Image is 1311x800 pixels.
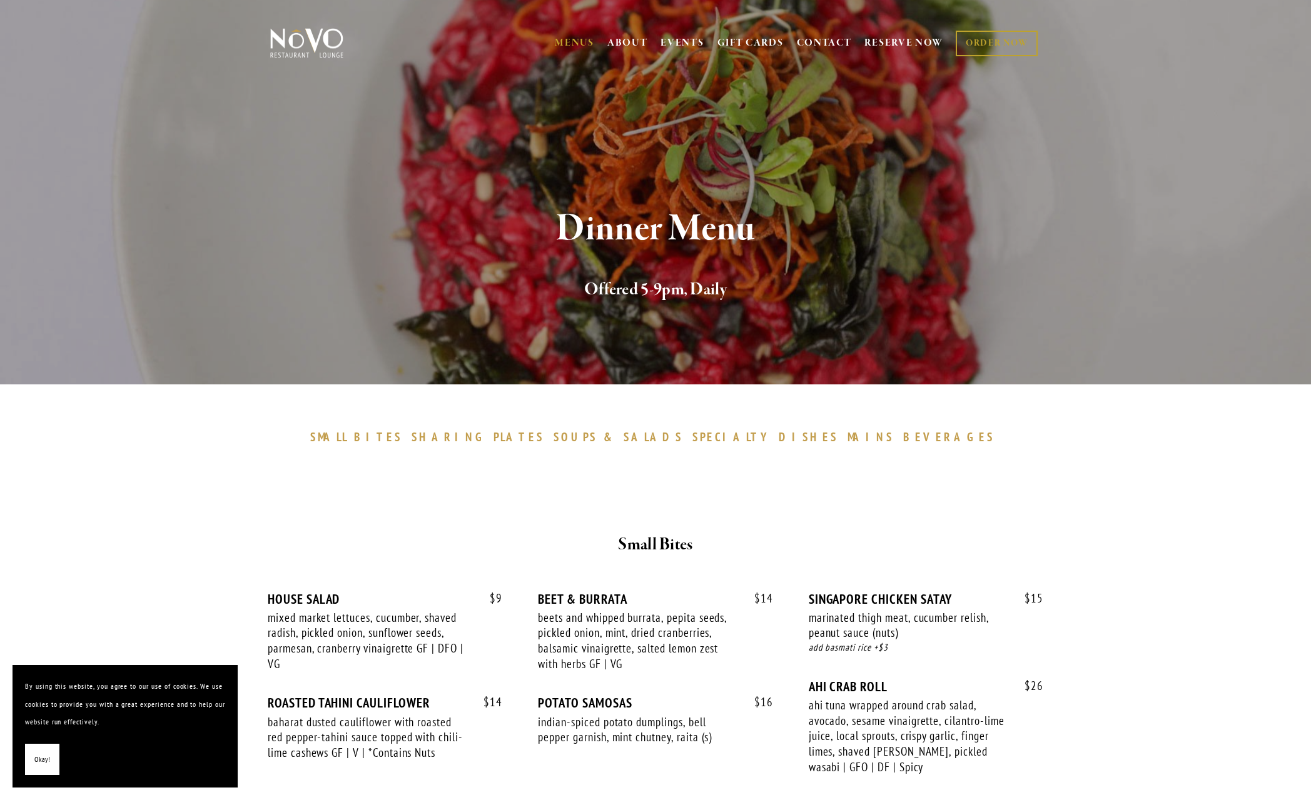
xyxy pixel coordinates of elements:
[471,695,502,709] span: 14
[692,429,844,444] a: SPECIALTYDISHES
[742,591,773,606] span: 14
[779,429,838,444] span: DISHES
[554,429,597,444] span: SOUPS
[490,591,496,606] span: $
[555,37,594,49] a: MENUS
[618,534,692,556] strong: Small Bites
[809,641,1043,655] div: add basmati rice +$3
[809,610,1008,641] div: marinated thigh meat, cucumber relish, peanut sauce (nuts)
[354,429,402,444] span: BITES
[412,429,488,444] span: SHARING
[291,209,1020,249] h1: Dinner Menu
[903,429,995,444] span: BEVERAGES
[268,27,346,59] img: Novo Restaurant &amp; Lounge
[538,591,772,607] div: BEET & BURRATA
[483,694,490,709] span: $
[494,429,544,444] span: PLATES
[1012,679,1043,693] span: 26
[554,429,689,444] a: SOUPS&SALADS
[848,429,901,444] a: MAINS
[717,31,784,55] a: GIFT CARDS
[604,429,617,444] span: &
[477,591,502,606] span: 9
[13,665,238,787] section: Cookie banner
[848,429,894,444] span: MAINS
[310,429,408,444] a: SMALLBITES
[1012,591,1043,606] span: 15
[268,714,467,761] div: baharat dusted cauliflower with roasted red pepper-tahini sauce topped with chili-lime cashews GF...
[809,591,1043,607] div: SINGAPORE CHICKEN SATAY
[25,744,59,776] button: Okay!
[1025,591,1031,606] span: $
[291,277,1020,303] h2: Offered 5-9pm, Daily
[310,429,348,444] span: SMALL
[538,695,772,711] div: POTATO SAMOSAS
[412,429,550,444] a: SHARINGPLATES
[754,694,761,709] span: $
[538,610,737,672] div: beets and whipped burrata, pepita seeds, pickled onion, mint, dried cranberries, balsamic vinaigr...
[1025,678,1031,693] span: $
[956,31,1038,56] a: ORDER NOW
[268,591,502,607] div: HOUSE SALAD
[268,610,467,672] div: mixed market lettuces, cucumber, shaved radish, pickled onion, sunflower seeds, parmesan, cranber...
[809,679,1043,694] div: AHI CRAB ROLL
[268,695,502,711] div: ROASTED TAHINI CAULIFLOWER
[624,429,684,444] span: SALADS
[661,37,704,49] a: EVENTS
[864,31,943,55] a: RESERVE NOW
[692,429,772,444] span: SPECIALTY
[538,714,737,745] div: indian-spiced potato dumplings, bell pepper garnish, mint chutney, raita (s)
[754,591,761,606] span: $
[809,697,1008,775] div: ahi tuna wrapped around crab salad, avocado, sesame vinaigrette, cilantro-lime juice, local sprou...
[797,31,852,55] a: CONTACT
[903,429,1001,444] a: BEVERAGES
[25,677,225,731] p: By using this website, you agree to our use of cookies. We use cookies to provide you with a grea...
[607,37,648,49] a: ABOUT
[34,751,50,769] span: Okay!
[742,695,773,709] span: 16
